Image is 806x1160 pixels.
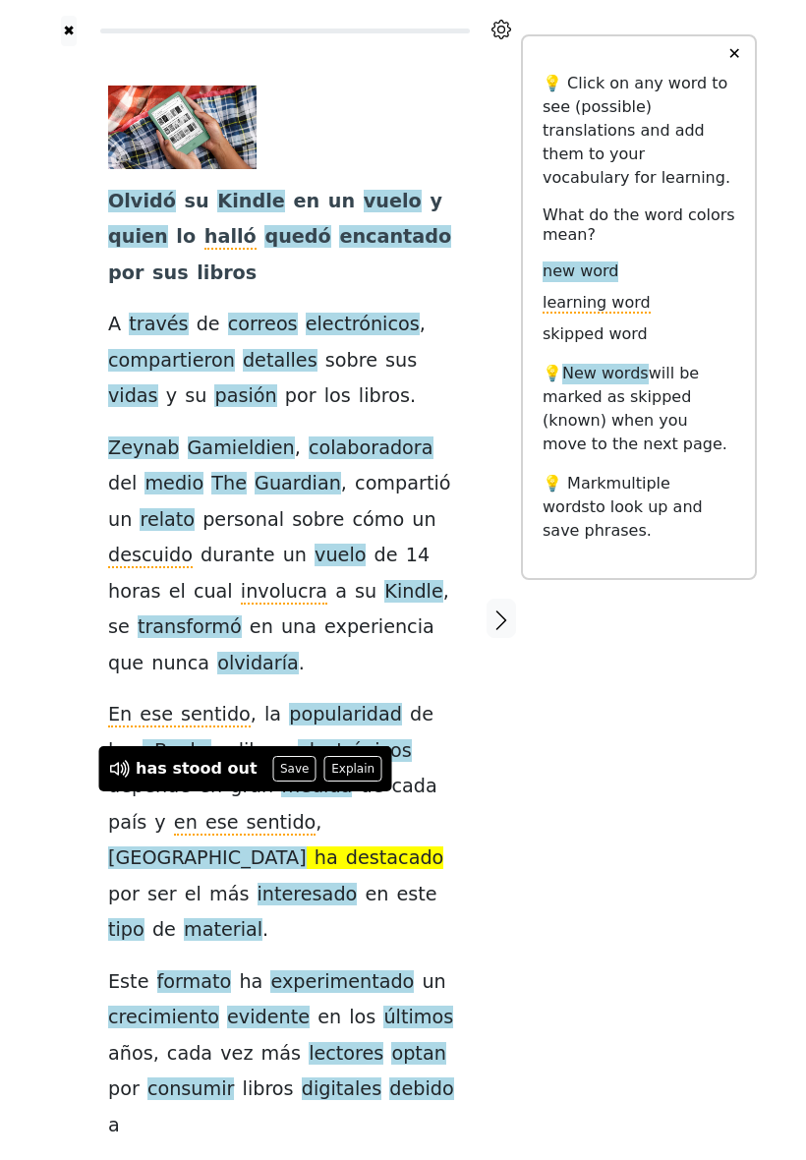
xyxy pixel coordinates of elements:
[716,36,752,72] button: ✕
[241,580,327,605] span: involucra
[197,261,257,286] span: libros
[315,544,366,568] span: vuelo
[176,225,196,250] span: lo
[406,544,430,568] span: 14
[108,225,168,250] span: quien
[396,883,436,907] span: este
[108,472,137,496] span: del
[543,474,670,516] span: multiple words
[108,86,257,169] img: nuevo-kindle-amazon-matcha-2024.jpg
[108,313,121,337] span: A
[410,703,433,727] span: de
[293,190,319,214] span: en
[385,349,417,374] span: sus
[384,580,442,605] span: Kindle
[258,883,358,907] span: interesado
[204,225,257,250] span: halló
[251,703,257,727] span: ,
[209,883,249,907] span: más
[543,293,651,314] span: learning word
[153,1042,159,1067] span: ,
[185,190,209,214] span: su
[214,384,276,409] span: pasión
[108,883,140,907] span: por
[108,384,158,409] span: vidas
[315,846,338,871] span: ha
[391,1042,445,1067] span: optan
[239,970,262,995] span: ha
[188,436,295,461] span: Gamieldien
[392,775,437,799] span: cada
[346,846,444,871] span: destacado
[136,757,258,781] div: has stood out
[292,508,344,533] span: sobre
[108,1114,120,1138] span: a
[316,811,321,836] span: ,
[543,261,618,282] span: new word
[443,580,449,605] span: ,
[185,883,201,907] span: el
[108,918,144,943] span: tipo
[264,703,281,727] span: la
[167,1042,212,1067] span: cada
[108,580,161,605] span: horas
[543,72,735,190] p: 💡 Click on any word to see (possible) translations and add them to your vocabulary for learning.
[108,436,179,461] span: Zeynab
[264,225,330,250] span: quedó
[202,508,284,533] span: personal
[299,652,305,676] span: .
[108,652,144,676] span: que
[169,580,186,605] span: el
[543,362,735,456] p: 💡 will be marked as skipped (known) when you move to the next page.
[217,652,299,676] span: olvidaría
[543,324,648,345] span: skipped word
[108,739,135,764] span: los
[273,756,317,782] button: Save
[138,615,242,640] span: transformó
[228,313,298,337] span: correos
[147,1077,235,1102] span: consumir
[152,918,176,943] span: de
[250,615,273,640] span: en
[324,384,351,409] span: los
[364,190,422,214] span: vuelo
[270,970,414,995] span: experimentado
[355,472,450,496] span: compartió
[108,703,251,727] span: En ese sentido
[201,544,274,568] span: durante
[422,970,445,995] span: un
[219,739,231,764] span: o
[154,811,165,836] span: y
[157,970,232,995] span: formato
[108,1042,153,1067] span: años
[383,1006,453,1030] span: últimos
[152,261,189,286] span: sus
[144,472,203,496] span: medio
[166,384,177,409] span: y
[211,472,247,496] span: The
[108,615,130,640] span: se
[108,508,132,533] span: un
[355,580,376,605] span: su
[283,544,307,568] span: un
[129,313,188,337] span: través
[108,1077,140,1102] span: por
[108,349,235,374] span: compartieron
[325,349,377,374] span: sobre
[108,190,176,214] span: Olvidó
[410,384,416,409] span: .
[324,756,382,782] button: Explain
[197,313,220,337] span: de
[108,1006,219,1030] span: crecimiento
[324,615,434,640] span: experiencia
[359,384,410,409] span: libros
[108,544,193,568] span: descuido
[298,739,412,764] span: electrónicos
[302,1077,381,1102] span: digitales
[295,436,301,461] span: ,
[341,472,347,496] span: ,
[243,1077,294,1102] span: libros
[562,364,649,384] span: New words
[335,580,347,605] span: a
[306,313,420,337] span: electrónicos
